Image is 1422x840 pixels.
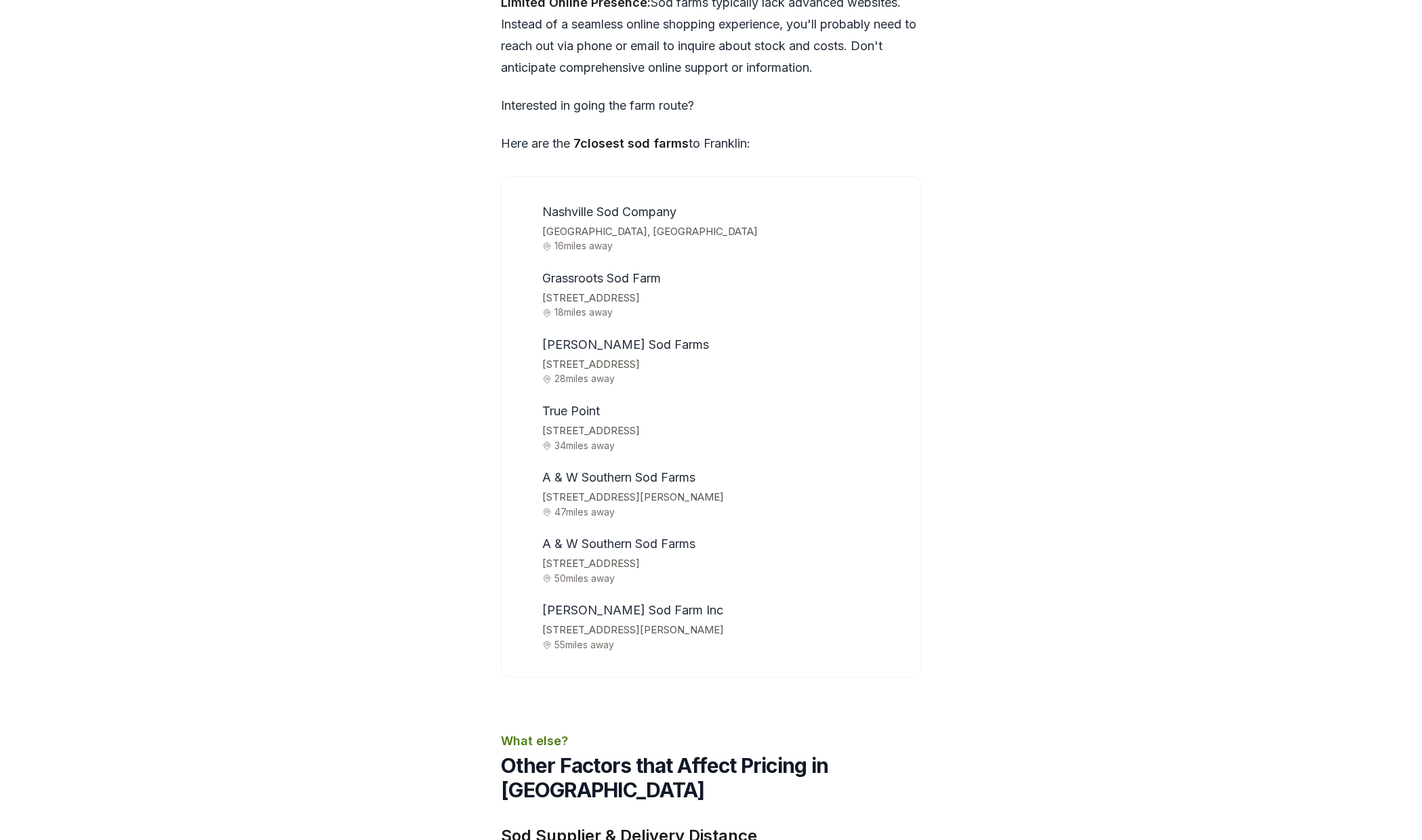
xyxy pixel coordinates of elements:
div: Here are the to Franklin : [501,95,921,677]
span: A & W Southern Sod Farms [542,470,695,484]
p: What else? [501,732,921,751]
span: Nashville Sod Company [542,205,676,219]
span: True Point [542,404,600,418]
span: [STREET_ADDRESS][PERSON_NAME] [542,621,904,639]
span: [STREET_ADDRESS] [542,555,904,573]
span: 34 miles away [542,440,904,450]
h2: Other Factors that Affect Pricing in [GEOGRAPHIC_DATA] [501,753,921,802]
strong: 7 closest sod farms [573,136,689,150]
span: [STREET_ADDRESS] [542,289,904,308]
span: 16 miles away [542,240,904,251]
span: [PERSON_NAME] Sod Farms [542,337,709,352]
span: 18 miles away [542,307,904,317]
span: [GEOGRAPHIC_DATA], [GEOGRAPHIC_DATA] [542,223,904,241]
span: [STREET_ADDRESS][PERSON_NAME] [542,488,904,507]
span: 50 miles away [542,573,904,583]
span: 55 miles away [542,639,904,650]
span: [STREET_ADDRESS] [542,422,904,440]
span: [STREET_ADDRESS] [542,356,904,374]
span: Grassroots Sod Farm [542,271,661,285]
span: A & W Southern Sod Farms [542,537,695,551]
p: Interested in going the farm route? [501,95,921,117]
span: 28 miles away [542,373,904,383]
span: 47 miles away [542,507,904,517]
span: [PERSON_NAME] Sod Farm Inc [542,603,723,617]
